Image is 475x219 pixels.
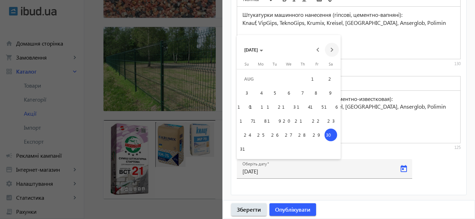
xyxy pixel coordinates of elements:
[244,47,258,53] span: [DATE]
[241,43,266,56] button: Choose month and year
[310,72,324,86] button: 01.08.2025
[296,86,310,100] button: 07.08.2025
[268,129,281,141] span: 26
[296,101,309,113] span: 14
[254,86,268,100] button: 04.08.2025
[325,101,337,113] span: 16
[324,100,338,114] button: 16.08.2025
[324,114,338,128] button: 23.08.2025
[268,128,282,142] button: 26.08.2025
[273,62,277,66] span: Tu
[268,87,281,99] span: 5
[310,129,323,141] span: 29
[240,129,253,141] span: 24
[240,114,254,128] button: 17.08.2025
[315,62,319,66] span: Fr
[254,128,268,142] button: 25.08.2025
[282,129,295,141] span: 27
[286,62,292,66] span: We
[296,114,310,128] button: 21.08.2025
[240,101,253,113] span: 10
[282,87,295,99] span: 6
[325,115,337,127] span: 23
[282,86,296,100] button: 06.08.2025
[282,100,296,114] button: 13.08.2025
[240,100,254,114] button: 10.08.2025
[310,114,324,128] button: 22.08.2025
[254,129,267,141] span: 25
[324,128,338,142] button: 30.08.2025
[311,43,325,57] button: Previous month
[268,114,282,128] button: 19.08.2025
[268,101,281,113] span: 12
[254,115,267,127] span: 18
[310,87,323,99] span: 8
[240,86,254,100] button: 03.08.2025
[325,129,337,141] span: 30
[11,11,17,17] img: logo_orange.svg
[254,114,268,128] button: 18.08.2025
[310,73,323,85] span: 1
[325,43,339,57] button: Next month
[310,86,324,100] button: 08.08.2025
[282,115,295,127] span: 20
[268,100,282,114] button: 12.08.2025
[240,115,253,127] span: 17
[325,73,337,85] span: 2
[245,62,249,66] span: Su
[240,143,253,155] span: 31
[325,87,337,99] span: 9
[296,129,309,141] span: 28
[240,142,254,156] button: 31.08.2025
[70,41,75,46] img: tab_keywords_by_traffic_grey.svg
[329,62,333,66] span: Sa
[254,100,268,114] button: 11.08.2025
[296,100,310,114] button: 14.08.2025
[324,86,338,100] button: 09.08.2025
[11,18,17,24] img: website_grey.svg
[324,72,338,86] button: 02.08.2025
[254,87,267,99] span: 4
[19,41,25,46] img: tab_domain_overview_orange.svg
[258,62,263,66] span: Mo
[240,128,254,142] button: 24.08.2025
[282,128,296,142] button: 27.08.2025
[282,101,295,113] span: 13
[282,114,296,128] button: 20.08.2025
[268,86,282,100] button: 05.08.2025
[240,72,310,86] td: AUG
[310,128,324,142] button: 29.08.2025
[240,87,253,99] span: 3
[27,41,63,46] div: Domain Overview
[301,62,305,66] span: Th
[254,101,267,113] span: 11
[78,41,118,46] div: Keywords by Traffic
[18,18,77,24] div: Domain: [DOMAIN_NAME]
[296,115,309,127] span: 21
[310,115,323,127] span: 22
[296,87,309,99] span: 7
[268,115,281,127] span: 19
[20,11,34,17] div: v 4.0.25
[296,128,310,142] button: 28.08.2025
[310,100,324,114] button: 15.08.2025
[310,101,323,113] span: 15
